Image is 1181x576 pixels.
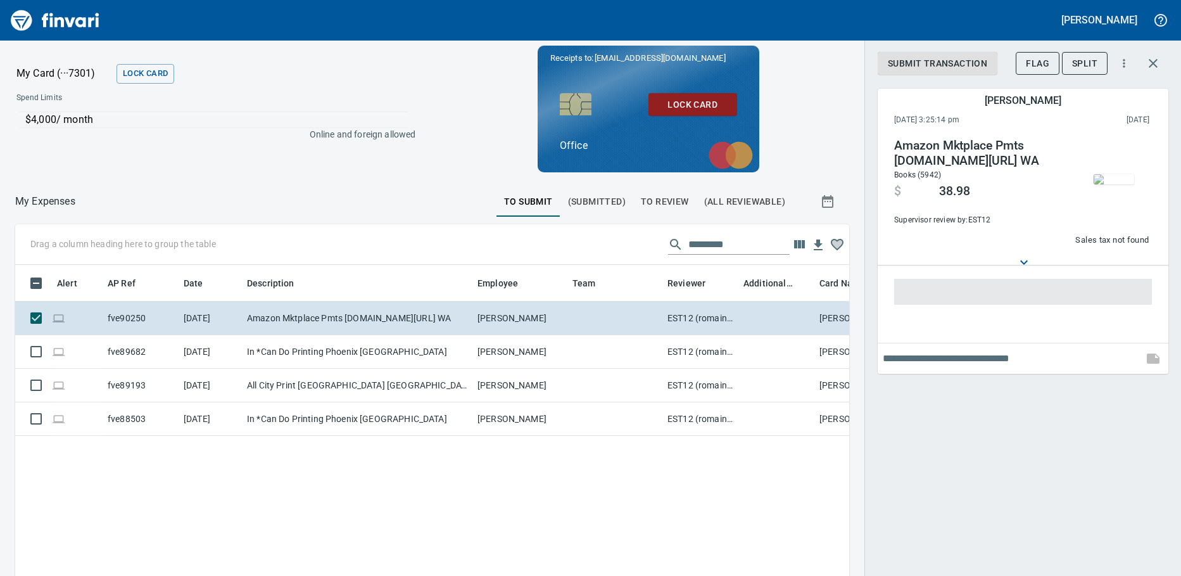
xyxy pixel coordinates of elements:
span: Online transaction [52,347,65,355]
span: Split [1072,56,1097,72]
td: [PERSON_NAME] [814,302,909,335]
span: [DATE] 3:25:14 pm [894,114,1043,127]
span: Team [572,276,612,291]
button: Download Table [809,236,828,255]
span: Team [572,276,596,291]
button: More [1110,49,1138,77]
button: Split [1062,52,1108,75]
img: Finvari [8,5,103,35]
span: Card Name [819,276,881,291]
td: fve88503 [103,402,179,436]
h5: [PERSON_NAME] [1061,13,1137,27]
span: Reviewer [667,276,722,291]
td: fve89193 [103,369,179,402]
span: Books (5942) [894,170,941,179]
span: Sales tax not found [1075,233,1149,248]
td: EST12 (romainer) [662,369,738,402]
span: [EMAIL_ADDRESS][DOMAIN_NAME] [593,52,726,64]
button: Choose columns to display [790,235,809,254]
button: Sales tax not found [1072,231,1152,250]
span: 38.98 [939,184,970,199]
button: Lock Card [117,64,174,84]
td: [PERSON_NAME] [814,369,909,402]
span: Description [247,276,311,291]
td: EST12 (romainer) [662,335,738,369]
td: [PERSON_NAME] [814,335,909,369]
span: Submit Transaction [888,56,987,72]
span: Online transaction [52,314,65,322]
td: [DATE] [179,369,242,402]
p: My Card (···7301) [16,66,111,81]
span: Alert [57,276,94,291]
span: $ [894,184,901,199]
td: In *Can Do Printing Phoenix [GEOGRAPHIC_DATA] [242,402,472,436]
td: [PERSON_NAME] [472,302,567,335]
td: [PERSON_NAME] [472,402,567,436]
td: [PERSON_NAME] [472,335,567,369]
button: Close transaction [1138,48,1168,79]
td: fve90250 [103,302,179,335]
span: Online transaction [52,381,65,389]
span: Additional Reviewer [743,276,793,291]
img: receipts%2Ftapani%2F2025-08-29%2FfwPF4OgXw0XVJRvOwhnyyi25FmH3__F4dh3vjDPQEjjXA0VNQP.jpg [1094,174,1134,184]
span: Alert [57,276,77,291]
p: Office [560,138,737,153]
button: [PERSON_NAME] [1058,10,1140,30]
button: Submit Transaction [878,52,997,75]
td: Amazon Mktplace Pmts [DOMAIN_NAME][URL] WA [242,302,472,335]
span: Employee [477,276,534,291]
button: Lock Card [648,93,737,117]
span: Lock Card [123,67,168,81]
span: (Submitted) [568,194,626,210]
span: Reviewer [667,276,705,291]
span: Lock Card [659,97,727,113]
span: Description [247,276,294,291]
span: Date [184,276,203,291]
span: AP Ref [108,276,152,291]
td: fve89682 [103,335,179,369]
td: [DATE] [179,402,242,436]
button: Column choices favorited. Click to reset to default [828,235,847,254]
img: mastercard.svg [702,135,759,176]
td: [PERSON_NAME] [814,402,909,436]
p: My Expenses [15,194,75,209]
span: This charge was settled by the merchant and appears on the 2025/08/30 statement. [1043,114,1149,127]
p: Online and foreign allowed [6,128,416,141]
span: To Submit [504,194,553,210]
span: Employee [477,276,518,291]
nav: breadcrumb [15,194,75,209]
span: Card Name [819,276,865,291]
span: Flag [1026,56,1049,72]
td: In *Can Do Printing Phoenix [GEOGRAPHIC_DATA] [242,335,472,369]
span: Supervisor review by: EST12 [894,214,1066,227]
td: EST12 (romainer) [662,402,738,436]
span: Additional Reviewer [743,276,809,291]
span: To Review [641,194,689,210]
p: $4,000 / month [25,112,408,127]
span: AP Ref [108,276,136,291]
td: [DATE] [179,335,242,369]
td: [DATE] [179,302,242,335]
button: Show transactions within a particular date range [809,186,849,217]
button: Flag [1016,52,1059,75]
td: EST12 (romainer) [662,302,738,335]
span: Online transaction [52,414,65,423]
h5: [PERSON_NAME] [985,94,1061,107]
p: Drag a column heading here to group the table [30,238,216,250]
span: Date [184,276,220,291]
span: Spend Limits [16,92,237,105]
p: Receipts to: [550,52,747,65]
td: All City Print [GEOGRAPHIC_DATA] [GEOGRAPHIC_DATA] [242,369,472,402]
span: (All Reviewable) [704,194,785,210]
td: [PERSON_NAME] [472,369,567,402]
span: This records your note into the expense [1138,343,1168,374]
h4: Amazon Mktplace Pmts [DOMAIN_NAME][URL] WA [894,138,1066,169]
